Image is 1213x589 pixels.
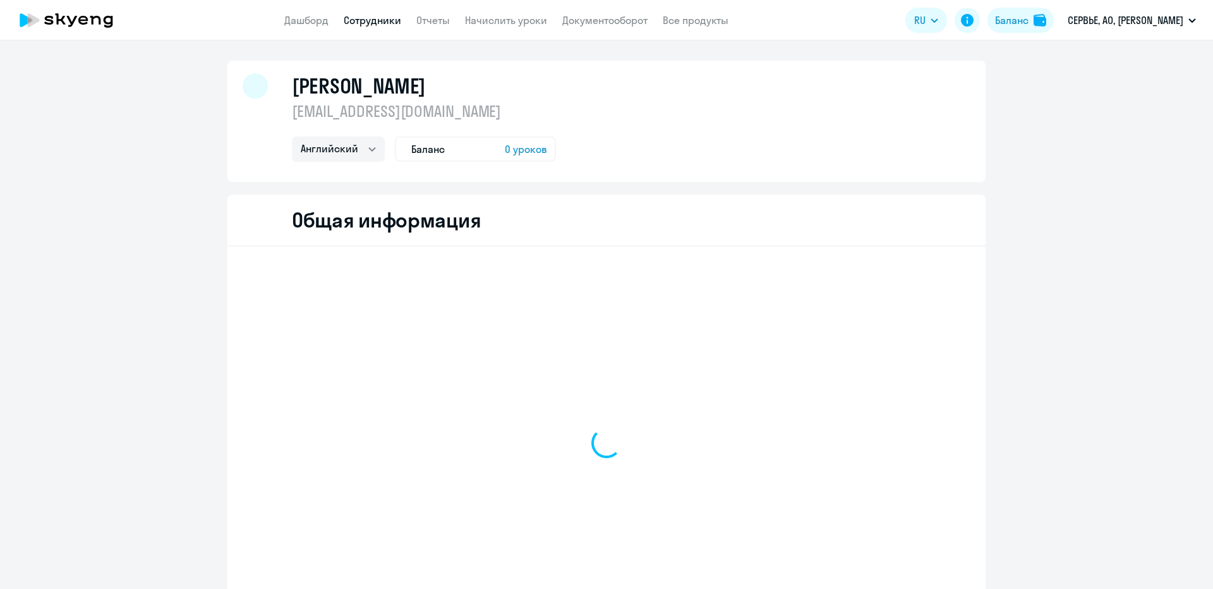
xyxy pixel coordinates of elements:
img: balance [1034,14,1046,27]
span: 0 уроков [505,142,547,157]
a: Начислить уроки [465,14,547,27]
span: Баланс [411,142,445,157]
a: Отчеты [416,14,450,27]
span: RU [914,13,926,28]
p: СЕРВЬЕ, АО, [PERSON_NAME] [1068,13,1183,28]
p: [EMAIL_ADDRESS][DOMAIN_NAME] [292,101,556,121]
button: Балансbalance [987,8,1054,33]
a: Все продукты [663,14,728,27]
h1: [PERSON_NAME] [292,73,426,99]
button: RU [905,8,947,33]
a: Дашборд [284,14,329,27]
button: СЕРВЬЕ, АО, [PERSON_NAME] [1061,5,1202,35]
a: Сотрудники [344,14,401,27]
h2: Общая информация [292,207,481,233]
div: Баланс [995,13,1029,28]
a: Документооборот [562,14,648,27]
